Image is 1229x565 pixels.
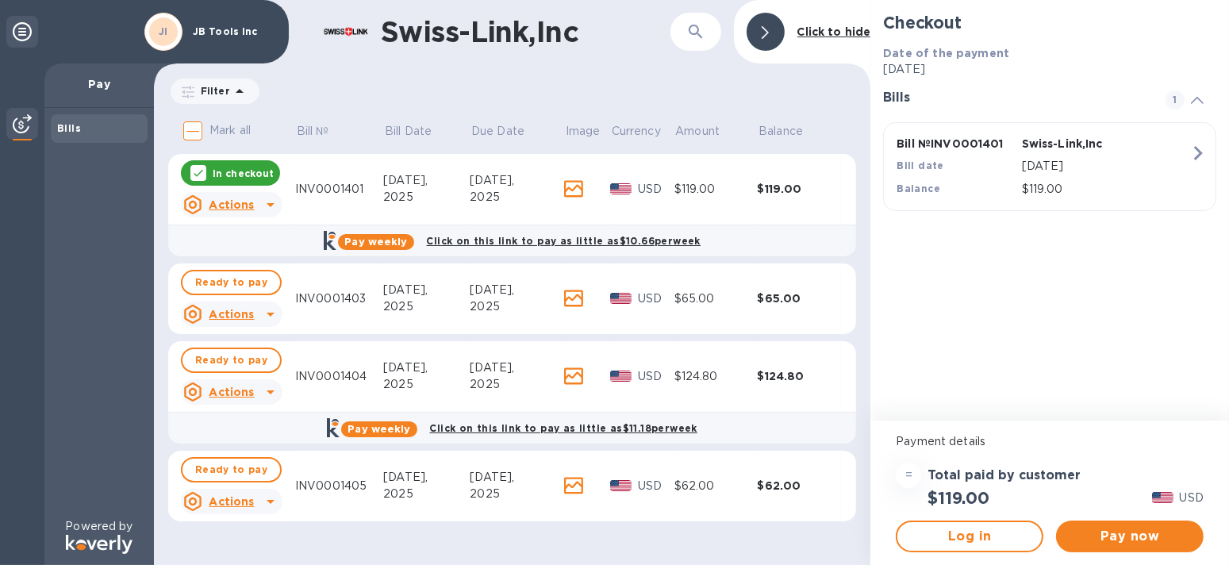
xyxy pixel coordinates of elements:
h3: Bills [883,90,1146,106]
p: Amount [675,123,720,140]
span: 1 [1166,90,1185,110]
p: Due Date [471,123,524,140]
p: USD [1180,490,1204,506]
div: [DATE], [383,282,470,298]
span: Amount [675,123,740,140]
div: 2025 [470,189,564,206]
b: JI [159,25,168,37]
h1: Swiss-Link,Inc [381,15,670,48]
span: Log in [910,527,1029,546]
button: Bill №INV0001401Swiss-Link,IncBill date[DATE]Balance$119.00 [883,122,1216,211]
div: $62.00 [674,478,758,494]
div: [DATE], [470,469,564,486]
b: Click on this link to pay as little as $10.66 per week [427,235,701,247]
p: Currency [612,123,661,140]
img: USD [1152,492,1173,503]
p: Image [566,123,601,140]
img: USD [610,183,632,194]
b: Bill date [897,160,944,171]
img: USD [610,371,632,382]
button: Ready to pay [181,348,282,373]
p: Balance [759,123,803,140]
div: 2025 [470,486,564,502]
button: Log in [896,521,1043,552]
b: Bills [57,122,81,134]
div: [DATE], [383,359,470,376]
div: [DATE], [470,172,564,189]
p: Bill № [297,123,329,140]
div: INV0001404 [295,368,383,385]
p: $119.00 [1022,181,1190,198]
p: JB Tools Inc [193,26,272,37]
div: $124.80 [758,368,841,384]
p: USD [638,181,674,198]
b: Pay weekly [344,236,407,248]
b: Click to hide [797,25,871,38]
div: $119.00 [758,181,841,197]
img: USD [610,480,632,491]
div: 2025 [383,189,470,206]
div: 2025 [470,376,564,393]
span: Ready to pay [195,351,267,370]
u: Actions [209,386,254,398]
div: $62.00 [758,478,841,494]
p: In checkout [213,167,274,180]
div: 2025 [383,486,470,502]
div: $119.00 [674,181,758,198]
div: $124.80 [674,368,758,385]
button: Ready to pay [181,457,282,482]
u: Actions [209,198,254,211]
div: [DATE], [383,172,470,189]
p: Powered by [65,518,133,535]
img: Logo [66,535,133,554]
button: Pay now [1056,521,1204,552]
p: USD [638,368,674,385]
p: Filter [194,84,230,98]
h2: Checkout [883,13,1216,33]
div: 2025 [383,376,470,393]
b: Balance [897,183,940,194]
p: [DATE] [883,61,1216,78]
u: Actions [209,308,254,321]
button: Ready to pay [181,270,282,295]
div: INV0001405 [295,478,383,494]
u: Actions [209,495,254,508]
div: INV0001401 [295,181,383,198]
div: = [896,463,921,488]
span: Bill Date [385,123,452,140]
b: Date of the payment [883,47,1009,60]
div: $65.00 [758,290,841,306]
b: Pay weekly [348,423,410,435]
h3: Total paid by customer [928,468,1081,483]
div: 2025 [383,298,470,315]
img: USD [610,293,632,304]
div: INV0001403 [295,290,383,307]
p: [DATE] [1022,158,1190,175]
p: Swiss-Link,Inc [1022,136,1140,152]
span: Bill № [297,123,350,140]
div: 2025 [470,298,564,315]
div: [DATE], [470,282,564,298]
span: Ready to pay [195,460,267,479]
div: [DATE], [383,469,470,486]
span: Pay now [1069,527,1191,546]
p: USD [638,478,674,494]
p: USD [638,290,674,307]
p: Payment details [896,433,1204,450]
div: $65.00 [674,290,758,307]
b: Click on this link to pay as little as $11.18 per week [430,422,697,434]
p: Bill № INV0001401 [897,136,1015,152]
h2: $119.00 [928,488,989,508]
p: Bill Date [385,123,432,140]
div: [DATE], [470,359,564,376]
span: Balance [759,123,824,140]
span: Ready to pay [195,273,267,292]
p: Pay [57,76,141,92]
p: Mark all [209,122,251,139]
span: Due Date [471,123,545,140]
